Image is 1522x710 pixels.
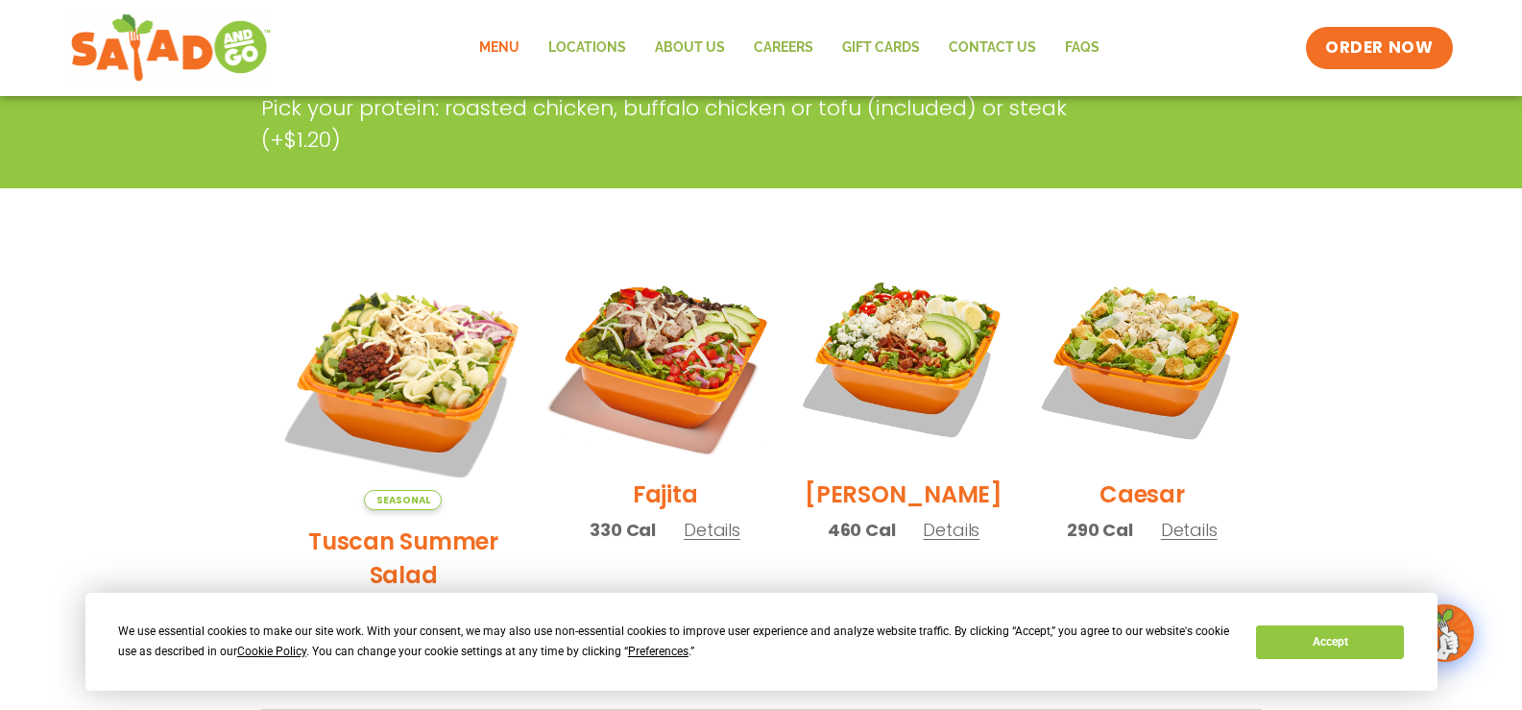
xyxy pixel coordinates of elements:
[799,254,1008,463] img: Product photo for Cobb Salad
[70,10,273,86] img: new-SAG-logo-768×292
[534,26,640,70] a: Locations
[1418,606,1472,660] img: wpChatIcon
[1067,517,1133,543] span: 290 Cal
[805,477,1003,511] h2: [PERSON_NAME]
[590,517,656,543] span: 330 Cal
[1306,27,1452,69] a: ORDER NOW
[1051,26,1114,70] a: FAQs
[1037,254,1246,463] img: Product photo for Caesar Salad
[1325,37,1433,60] span: ORDER NOW
[364,490,442,510] span: Seasonal
[1256,625,1404,659] button: Accept
[923,518,979,542] span: Details
[684,518,740,542] span: Details
[640,26,739,70] a: About Us
[1161,518,1218,542] span: Details
[118,622,1233,662] div: We use essential cookies to make our site work. With your consent, we may also use non-essential ...
[261,92,1116,156] p: Pick your protein: roasted chicken, buffalo chicken or tofu (included) or steak (+$1.20)
[934,26,1051,70] a: Contact Us
[465,26,534,70] a: Menu
[828,26,934,70] a: GIFT CARDS
[739,26,828,70] a: Careers
[276,254,532,510] img: Product photo for Tuscan Summer Salad
[237,645,306,658] span: Cookie Policy
[633,477,698,511] h2: Fajita
[1099,477,1185,511] h2: Caesar
[85,593,1437,691] div: Cookie Consent Prompt
[828,517,896,543] span: 460 Cal
[542,235,787,481] img: Product photo for Fajita Salad
[276,525,532,592] h2: Tuscan Summer Salad
[628,645,689,658] span: Preferences
[465,26,1114,70] nav: Menu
